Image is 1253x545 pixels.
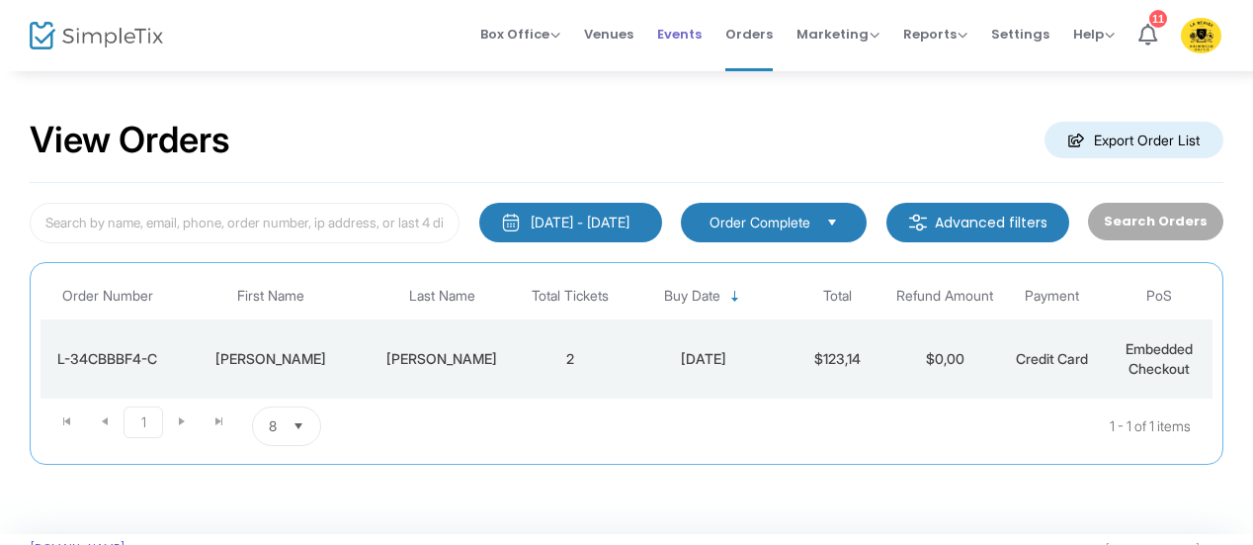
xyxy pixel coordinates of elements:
[725,9,773,59] span: Orders
[1073,25,1115,44] span: Help
[517,273,624,319] th: Total Tickets
[785,319,891,399] td: $123,14
[30,119,230,162] h2: View Orders
[727,289,743,305] span: Sortable
[409,288,475,305] span: Last Name
[1044,122,1223,158] m-button: Export Order List
[372,349,512,369] div: Bernier Brillon
[886,203,1069,242] m-button: Advanced filters
[124,407,163,438] span: Page 1
[237,288,304,305] span: First Name
[891,273,998,319] th: Refund Amount
[796,25,879,44] span: Marketing
[41,273,1212,399] div: Data table
[1126,340,1193,377] span: Embedded Checkout
[30,203,459,243] input: Search by name, email, phone, order number, ip address, or last 4 digits of card
[269,416,277,436] span: 8
[664,288,720,305] span: Buy Date
[785,273,891,319] th: Total
[710,213,810,232] span: Order Complete
[908,213,928,232] img: filter
[1025,288,1079,305] span: Payment
[62,288,153,305] span: Order Number
[818,212,846,233] button: Select
[1146,288,1172,305] span: PoS
[517,319,624,399] td: 2
[1149,10,1167,28] div: 11
[903,25,967,44] span: Reports
[891,319,998,399] td: $0,00
[991,9,1049,59] span: Settings
[501,213,521,232] img: monthly
[285,408,312,445] button: Select
[628,349,779,369] div: 2025-01-13
[179,349,362,369] div: Jérôme
[480,25,560,44] span: Box Office
[518,407,1191,446] kendo-pager-info: 1 - 1 of 1 items
[657,9,702,59] span: Events
[45,349,169,369] div: L-34CBBBF4-C
[531,213,629,232] div: [DATE] - [DATE]
[584,9,633,59] span: Venues
[479,203,662,242] button: [DATE] - [DATE]
[1016,350,1088,367] span: Credit Card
